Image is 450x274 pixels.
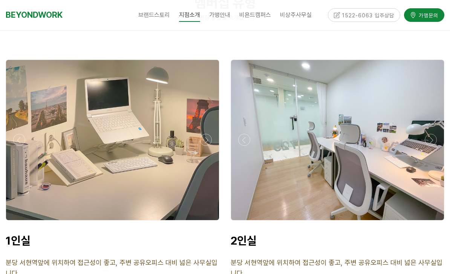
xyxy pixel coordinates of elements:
[416,11,438,18] span: 가맹문의
[179,9,200,22] span: 지점소개
[138,11,170,18] span: 브랜드스토리
[239,11,271,18] span: 비욘드캠퍼스
[280,11,312,18] span: 비상주사무실
[404,7,444,20] a: 가맹문의
[174,6,205,24] a: 지점소개
[205,6,235,24] a: 가맹안내
[209,11,230,18] span: 가맹안내
[276,6,316,24] a: 비상주사무실
[6,8,63,22] a: BEYONDWORK
[231,234,257,247] strong: 2인실
[6,234,31,247] strong: 1인실
[235,6,276,24] a: 비욘드캠퍼스
[134,6,174,24] a: 브랜드스토리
